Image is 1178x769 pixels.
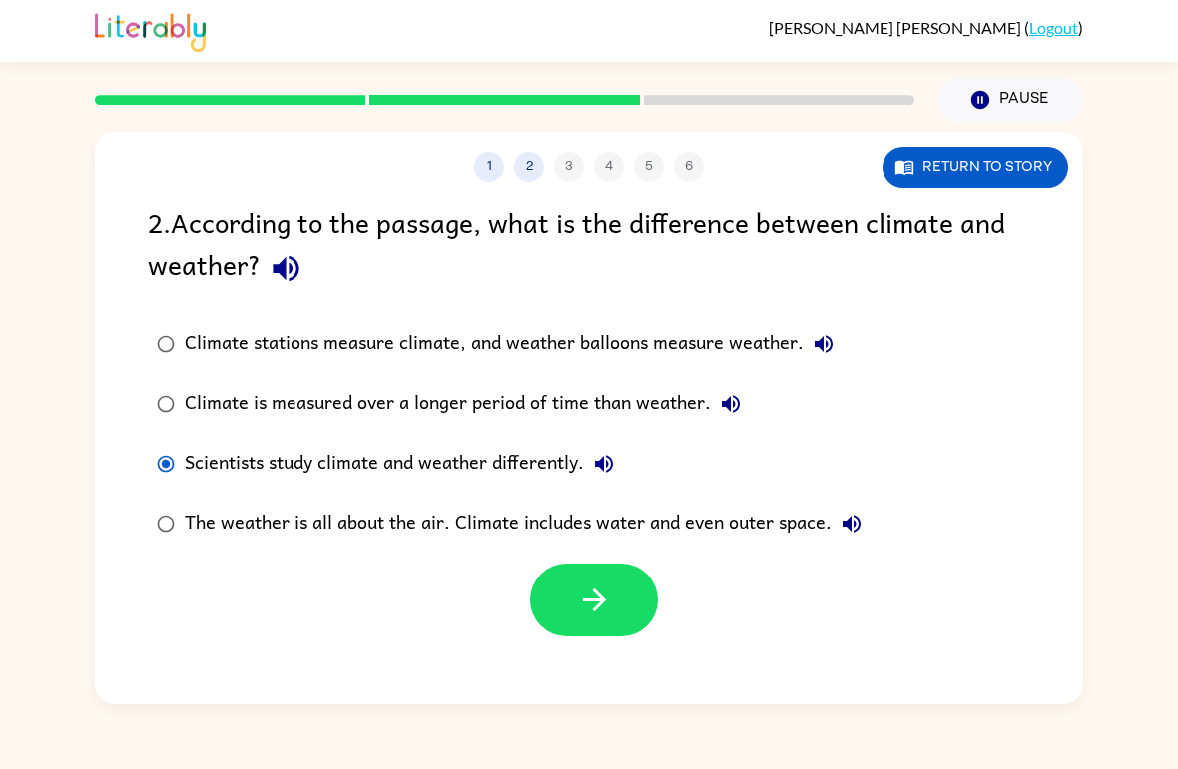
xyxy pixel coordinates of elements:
[185,504,872,544] div: The weather is all about the air. Climate includes water and even outer space.
[1029,18,1078,37] a: Logout
[584,444,624,484] button: Scientists study climate and weather differently.
[883,147,1068,188] button: Return to story
[474,152,504,182] button: 1
[769,18,1083,37] div: ( )
[769,18,1024,37] span: [PERSON_NAME] [PERSON_NAME]
[514,152,544,182] button: 2
[711,384,751,424] button: Climate is measured over a longer period of time than weather.
[938,77,1083,123] button: Pause
[95,8,206,52] img: Literably
[185,444,624,484] div: Scientists study climate and weather differently.
[185,324,844,364] div: Climate stations measure climate, and weather balloons measure weather.
[148,201,1030,294] div: 2 . According to the passage, what is the difference between climate and weather?
[185,384,751,424] div: Climate is measured over a longer period of time than weather.
[832,504,872,544] button: The weather is all about the air. Climate includes water and even outer space.
[804,324,844,364] button: Climate stations measure climate, and weather balloons measure weather.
